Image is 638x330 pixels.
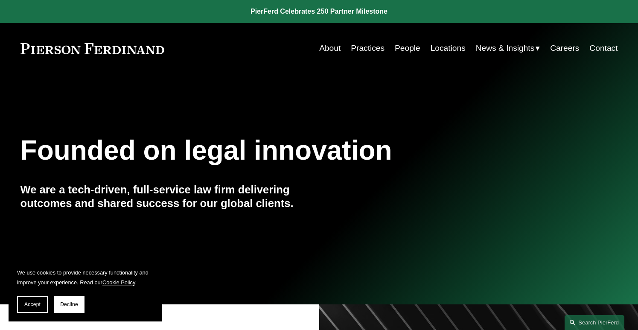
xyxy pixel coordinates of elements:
[20,183,319,210] h4: We are a tech-driven, full-service law firm delivering outcomes and shared success for our global...
[102,279,135,286] a: Cookie Policy
[20,135,519,166] h1: Founded on legal innovation
[589,40,618,56] a: Contact
[431,40,466,56] a: Locations
[395,40,420,56] a: People
[9,259,162,321] section: Cookie banner
[476,40,540,56] a: folder dropdown
[54,296,84,313] button: Decline
[17,268,154,287] p: We use cookies to provide necessary functionality and improve your experience. Read our .
[351,40,385,56] a: Practices
[476,41,535,56] span: News & Insights
[319,40,341,56] a: About
[17,296,48,313] button: Accept
[60,301,78,307] span: Decline
[565,315,624,330] a: Search this site
[550,40,579,56] a: Careers
[24,301,41,307] span: Accept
